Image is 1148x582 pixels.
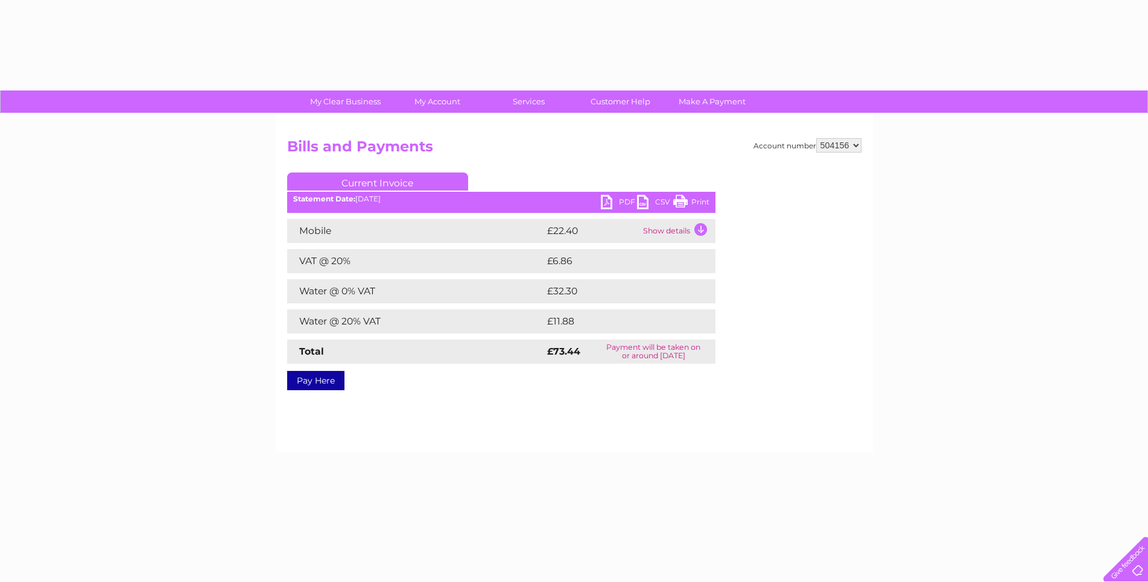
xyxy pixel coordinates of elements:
[287,279,544,303] td: Water @ 0% VAT
[592,340,715,364] td: Payment will be taken on or around [DATE]
[544,309,689,334] td: £11.88
[479,90,579,113] a: Services
[387,90,487,113] a: My Account
[753,138,861,153] div: Account number
[601,195,637,212] a: PDF
[544,219,640,243] td: £22.40
[287,219,544,243] td: Mobile
[287,309,544,334] td: Water @ 20% VAT
[287,371,344,390] a: Pay Here
[662,90,762,113] a: Make A Payment
[293,194,355,203] b: Statement Date:
[547,346,580,357] strong: £73.44
[299,346,324,357] strong: Total
[640,219,715,243] td: Show details
[544,249,688,273] td: £6.86
[544,279,691,303] td: £32.30
[287,249,544,273] td: VAT @ 20%
[673,195,709,212] a: Print
[571,90,670,113] a: Customer Help
[287,172,468,191] a: Current Invoice
[287,195,715,203] div: [DATE]
[296,90,395,113] a: My Clear Business
[637,195,673,212] a: CSV
[287,138,861,161] h2: Bills and Payments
